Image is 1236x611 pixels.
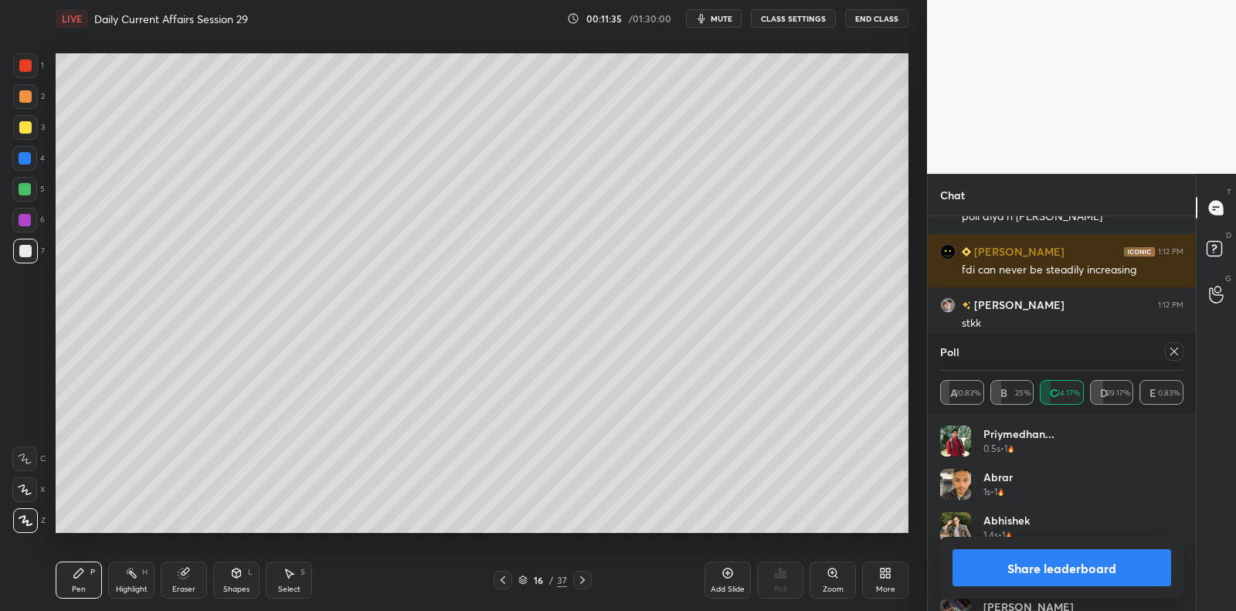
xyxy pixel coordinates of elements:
h6: [PERSON_NAME] [971,297,1065,313]
h5: 1.4s [983,528,998,542]
img: d01d162563eb4647a746593849e7b18a.33182083_3 [940,297,956,313]
h6: [PERSON_NAME] [971,243,1065,260]
div: Select [278,586,301,593]
span: mute [711,13,732,24]
img: b1854da21bc24e13bbadec45557f1c3a.jpg [940,512,971,543]
img: iconic-dark.1390631f.png [1124,247,1155,256]
div: stkk [962,316,1183,331]
div: poll diya h [PERSON_NAME] [962,209,1183,225]
div: H [142,569,148,576]
div: 7 [13,239,45,263]
div: Z [13,508,46,533]
img: streak-poll-icon.44701ccd.svg [1005,531,1012,539]
div: 5 [12,177,45,202]
h4: Abhishek [983,512,1030,528]
div: Pen [72,586,86,593]
div: X [12,477,46,502]
img: 5d1b34cc045440b698285af35128b03d.jpg [940,469,971,500]
div: grid [940,426,1183,611]
div: Eraser [172,586,195,593]
img: streak-poll-icon.44701ccd.svg [1007,445,1014,453]
button: CLASS SETTINGS [751,9,836,28]
div: S [301,569,305,576]
h5: 1 [994,485,997,499]
div: C [12,446,46,471]
div: Zoom [823,586,844,593]
div: 1:12 PM [1158,300,1183,310]
h5: • [990,485,994,499]
div: 3 [13,115,45,140]
div: 2 [13,84,45,109]
div: 1:12 PM [1158,247,1183,256]
div: fdi can never be steadily increasing [962,263,1183,278]
div: More [876,586,895,593]
h4: Abrar [983,469,1013,485]
h4: Daily Current Affairs Session 29 [94,12,248,26]
button: End Class [845,9,908,28]
div: L [248,569,253,576]
div: 6 [12,208,45,233]
img: streak-poll-icon.44701ccd.svg [997,488,1004,496]
div: 4 [12,146,45,171]
div: 37 [557,573,567,587]
p: T [1227,186,1231,198]
p: G [1225,273,1231,284]
div: grid [928,216,1196,494]
img: 5a3a14846a4145c08bbc4a178b683838.jpg [940,426,971,457]
h4: Poll [940,344,959,360]
img: Learner_Badge_beginner_1_8b307cf2a0.svg [962,247,971,256]
h5: • [998,528,1002,542]
img: 9c26e967731445c0a2691d0aeec14b1d.jpg [940,244,956,260]
div: Shapes [223,586,250,593]
h5: 0.5s [983,442,1000,456]
div: 1 [13,53,44,78]
h5: 1 [1002,528,1005,542]
h4: Priymedhan... [983,426,1054,442]
div: Add Slide [711,586,745,593]
h5: 1 [1004,442,1007,456]
div: LIVE [56,9,88,28]
p: Chat [928,175,977,216]
div: P [90,569,95,576]
div: 16 [531,575,546,585]
div: Highlight [116,586,148,593]
img: no-rating-badge.077c3623.svg [962,301,971,310]
button: Share leaderboard [952,549,1171,586]
button: mute [686,9,742,28]
h5: • [1000,442,1004,456]
div: / [549,575,554,585]
p: D [1226,229,1231,241]
h5: 1s [983,485,990,499]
